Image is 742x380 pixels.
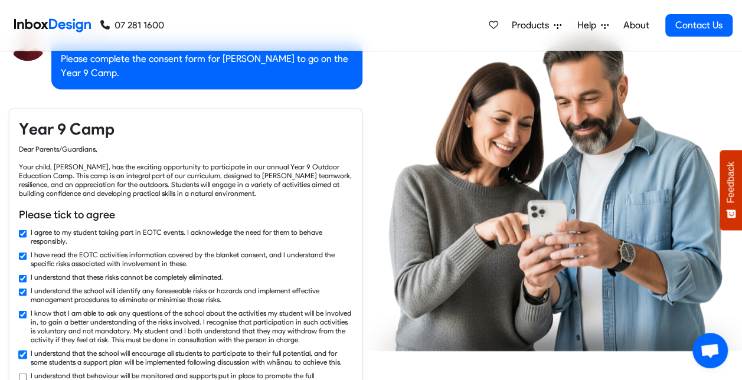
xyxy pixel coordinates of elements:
[31,227,352,245] label: I agree to my student taking part in EOTC events. I acknowledge the need for them to behave respo...
[31,250,352,267] label: I have read the EOTC activities information covered by the blanket consent, and I understand the ...
[573,14,613,37] a: Help
[692,333,728,368] a: Open chat
[19,144,352,197] div: Dear Parents/Guardians, Your child, [PERSON_NAME], has the exciting opportunity to participate in...
[507,14,566,37] a: Products
[665,14,733,37] a: Contact Us
[31,348,352,366] label: I understand that the school will encourage all students to participate to their full potential, ...
[31,272,223,281] label: I understand that these risks cannot be completely eliminated.
[19,118,352,139] h4: Year 9 Camp
[31,308,352,343] label: I know that I am able to ask any questions of the school about the activities my student will be ...
[577,18,601,32] span: Help
[720,150,742,230] button: Feedback - Show survey
[725,162,736,203] span: Feedback
[51,42,362,89] div: Please complete the consent form for [PERSON_NAME] to go on the Year 9 Camp.
[620,14,652,37] a: About
[19,207,352,222] h6: Please tick to agree
[31,286,352,303] label: I understand the school will identify any foreseeable risks or hazards and implement effective ma...
[100,18,164,32] a: 07 281 1600
[512,18,554,32] span: Products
